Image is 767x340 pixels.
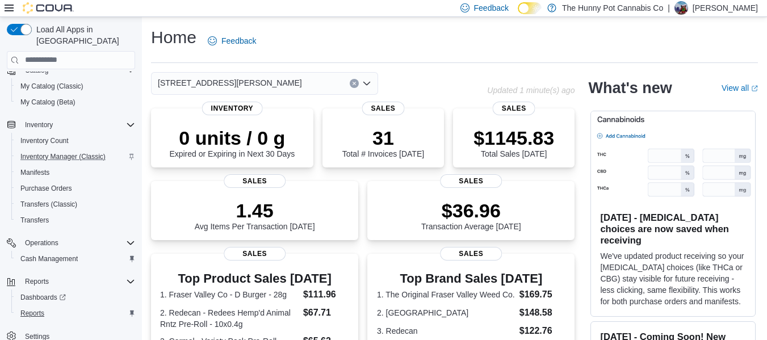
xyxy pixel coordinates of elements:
[16,79,88,93] a: My Catalog (Classic)
[16,95,135,109] span: My Catalog (Beta)
[160,307,299,330] dt: 2. Redecan - Redees Hemp'd Animal Rntz Pre-Roll - 10x0.4g
[377,289,515,300] dt: 1. The Original Fraser Valley Weed Co.
[224,247,286,261] span: Sales
[20,168,49,177] span: Manifests
[303,306,349,320] dd: $67.71
[421,199,521,231] div: Transaction Average [DATE]
[722,83,758,93] a: View allExternal link
[195,199,315,222] p: 1.45
[377,325,515,337] dt: 3. Redecan
[151,26,196,49] h1: Home
[16,182,77,195] a: Purchase Orders
[362,79,371,88] button: Open list of options
[32,24,135,47] span: Load All Apps in [GEOGRAPHIC_DATA]
[20,82,83,91] span: My Catalog (Classic)
[160,272,349,286] h3: Top Product Sales [DATE]
[11,94,140,110] button: My Catalog (Beta)
[16,307,135,320] span: Reports
[11,181,140,196] button: Purchase Orders
[487,86,575,95] p: Updated 1 minute(s) ago
[20,98,76,107] span: My Catalog (Beta)
[224,174,286,188] span: Sales
[473,127,554,149] p: $1145.83
[169,127,295,158] div: Expired or Expiring in Next 30 Days
[160,289,299,300] dt: 1. Fraser Valley Co - D Burger - 28g
[518,2,542,14] input: Dark Mode
[202,102,263,115] span: Inventory
[20,236,63,250] button: Operations
[20,293,66,302] span: Dashboards
[16,291,70,304] a: Dashboards
[440,174,502,188] span: Sales
[600,250,746,307] p: We've updated product receiving so your [MEDICAL_DATA] choices (like THCa or CBG) stay visible fo...
[303,288,349,301] dd: $111.96
[20,118,57,132] button: Inventory
[20,152,106,161] span: Inventory Manager (Classic)
[2,117,140,133] button: Inventory
[20,184,72,193] span: Purchase Orders
[169,127,295,149] p: 0 units / 0 g
[11,251,140,267] button: Cash Management
[221,35,256,47] span: Feedback
[20,275,135,288] span: Reports
[473,127,554,158] div: Total Sales [DATE]
[16,307,49,320] a: Reports
[11,212,140,228] button: Transfers
[474,2,509,14] span: Feedback
[16,95,80,109] a: My Catalog (Beta)
[16,166,54,179] a: Manifests
[20,275,53,288] button: Reports
[195,199,315,231] div: Avg Items Per Transaction [DATE]
[23,2,74,14] img: Cova
[25,120,53,129] span: Inventory
[203,30,261,52] a: Feedback
[2,274,140,289] button: Reports
[20,136,69,145] span: Inventory Count
[25,238,58,247] span: Operations
[20,236,135,250] span: Operations
[16,150,110,163] a: Inventory Manager (Classic)
[342,127,424,149] p: 31
[440,247,502,261] span: Sales
[16,291,135,304] span: Dashboards
[11,133,140,149] button: Inventory Count
[519,324,565,338] dd: $122.76
[562,1,663,15] p: The Hunny Pot Cannabis Co
[25,277,49,286] span: Reports
[751,85,758,92] svg: External link
[16,182,135,195] span: Purchase Orders
[11,305,140,321] button: Reports
[600,212,746,246] h3: [DATE] - [MEDICAL_DATA] choices are now saved when receiving
[588,79,672,97] h2: What's new
[16,213,53,227] a: Transfers
[16,166,135,179] span: Manifests
[16,252,135,266] span: Cash Management
[11,196,140,212] button: Transfers (Classic)
[11,78,140,94] button: My Catalog (Classic)
[20,309,44,318] span: Reports
[11,289,140,305] a: Dashboards
[519,288,565,301] dd: $169.75
[519,306,565,320] dd: $148.58
[16,79,135,93] span: My Catalog (Classic)
[342,127,424,158] div: Total # Invoices [DATE]
[493,102,535,115] span: Sales
[16,198,82,211] a: Transfers (Classic)
[16,134,135,148] span: Inventory Count
[693,1,758,15] p: [PERSON_NAME]
[16,252,82,266] a: Cash Management
[350,79,359,88] button: Clear input
[11,165,140,181] button: Manifests
[377,272,565,286] h3: Top Brand Sales [DATE]
[158,76,302,90] span: [STREET_ADDRESS][PERSON_NAME]
[16,134,73,148] a: Inventory Count
[674,1,688,15] div: Kyle Billie
[20,216,49,225] span: Transfers
[421,199,521,222] p: $36.96
[2,235,140,251] button: Operations
[362,102,404,115] span: Sales
[20,200,77,209] span: Transfers (Classic)
[16,213,135,227] span: Transfers
[377,307,515,318] dt: 2. [GEOGRAPHIC_DATA]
